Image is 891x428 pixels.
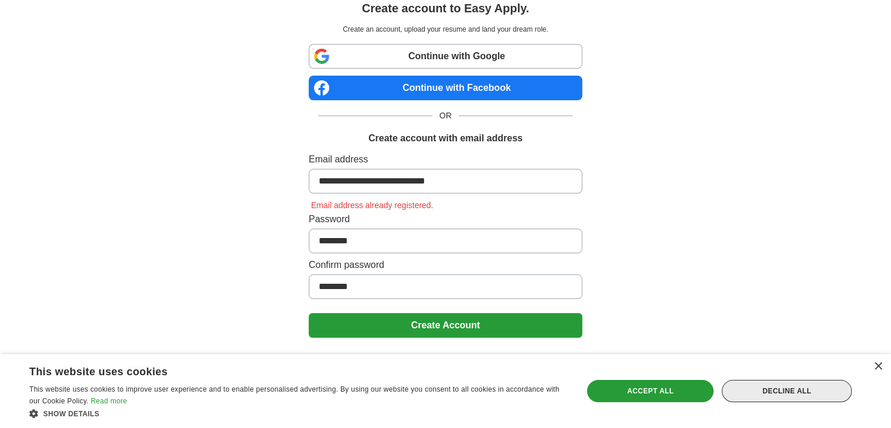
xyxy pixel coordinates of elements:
[587,380,714,402] div: Accept all
[309,201,436,210] span: Email address already registered.
[29,361,537,379] div: This website uses cookies
[309,76,582,100] a: Continue with Facebook
[309,313,582,338] button: Create Account
[311,24,580,35] p: Create an account, upload your resume and land your dream role.
[873,362,882,371] div: Close
[29,407,566,419] div: Show details
[722,380,852,402] div: Decline all
[43,410,100,418] span: Show details
[368,131,523,145] h1: Create account with email address
[432,110,459,122] span: OR
[309,258,582,272] label: Confirm password
[309,212,582,226] label: Password
[29,385,559,405] span: This website uses cookies to improve user experience and to enable personalised advertising. By u...
[91,397,127,405] a: Read more, opens a new window
[309,44,582,69] a: Continue with Google
[309,152,582,167] label: Email address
